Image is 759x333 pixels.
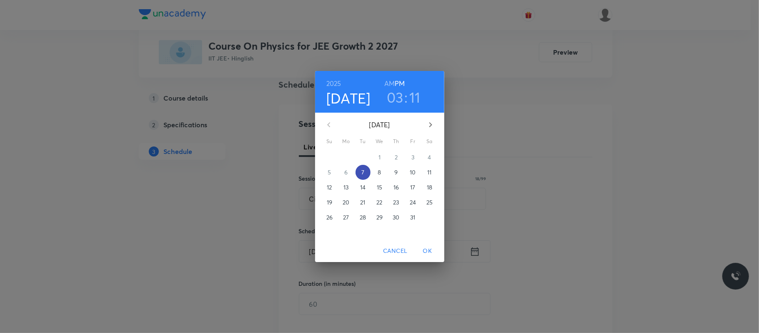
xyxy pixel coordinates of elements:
button: AM [384,78,395,89]
p: 21 [360,198,365,207]
p: 12 [327,183,332,192]
p: 25 [426,198,433,207]
button: 14 [356,180,371,195]
span: Su [322,137,337,146]
p: 13 [343,183,348,192]
p: 8 [378,168,381,177]
button: 26 [322,210,337,225]
p: 28 [360,213,366,222]
span: We [372,137,387,146]
button: 18 [422,180,437,195]
button: 27 [339,210,354,225]
p: 19 [327,198,332,207]
span: Tu [356,137,371,146]
button: 30 [389,210,404,225]
span: Cancel [383,246,407,256]
button: 25 [422,195,437,210]
button: 11 [409,88,421,106]
button: Cancel [380,243,411,259]
button: 29 [372,210,387,225]
p: 17 [410,183,415,192]
button: 10 [406,165,421,180]
span: OK [418,246,438,256]
button: 22 [372,195,387,210]
p: 26 [326,213,333,222]
p: 31 [410,213,415,222]
p: 7 [361,168,364,177]
p: 16 [393,183,399,192]
button: 03 [387,88,403,106]
span: Th [389,137,404,146]
button: 20 [339,195,354,210]
p: 15 [377,183,382,192]
button: 16 [389,180,404,195]
p: 24 [410,198,416,207]
button: 9 [389,165,404,180]
button: 21 [356,195,371,210]
span: Mo [339,137,354,146]
p: 30 [393,213,399,222]
button: 7 [356,165,371,180]
p: 18 [427,183,432,192]
p: 11 [427,168,431,177]
button: 17 [406,180,421,195]
button: 11 [422,165,437,180]
button: 23 [389,195,404,210]
button: 15 [372,180,387,195]
p: 23 [393,198,399,207]
button: 12 [322,180,337,195]
p: [DATE] [339,120,421,130]
button: OK [414,243,441,259]
button: 28 [356,210,371,225]
span: Fr [406,137,421,146]
p: 22 [376,198,382,207]
p: 10 [410,168,416,177]
button: 13 [339,180,354,195]
p: 27 [343,213,349,222]
p: 29 [376,213,383,222]
p: 14 [360,183,366,192]
button: [DATE] [326,89,371,107]
button: 31 [406,210,421,225]
p: 20 [343,198,349,207]
h3: : [404,88,408,106]
button: PM [395,78,405,89]
button: 24 [406,195,421,210]
button: 2025 [326,78,341,89]
button: 19 [322,195,337,210]
button: 8 [372,165,387,180]
span: Sa [422,137,437,146]
p: 9 [394,168,398,177]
